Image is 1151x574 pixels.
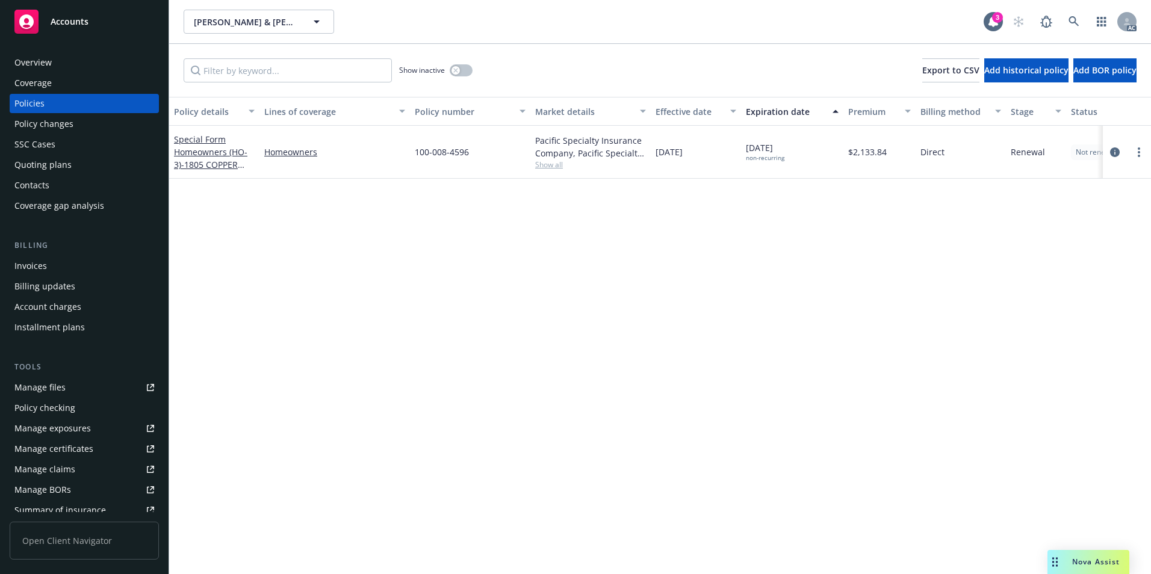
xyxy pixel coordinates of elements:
[1011,105,1048,118] div: Stage
[415,105,512,118] div: Policy number
[10,135,159,154] a: SSC Cases
[14,439,93,458] div: Manage certificates
[184,58,392,82] input: Filter by keyword...
[264,105,392,118] div: Lines of coverage
[14,501,106,520] div: Summary of insurance
[14,196,104,215] div: Coverage gap analysis
[264,146,405,158] a: Homeowners
[399,65,445,75] span: Show inactive
[174,105,241,118] div: Policy details
[843,97,916,126] button: Premium
[1072,557,1120,567] span: Nova Assist
[10,239,159,252] div: Billing
[184,10,334,34] button: [PERSON_NAME] & [PERSON_NAME]
[535,134,646,159] div: Pacific Specialty Insurance Company, Pacific Specialty Insurance Company
[1047,550,1129,574] button: Nova Assist
[10,318,159,337] a: Installment plans
[1047,550,1063,574] div: Drag to move
[1034,10,1058,34] a: Report a Bug
[10,480,159,499] a: Manage BORs
[1007,10,1031,34] a: Start snowing
[14,460,75,479] div: Manage claims
[10,460,159,479] a: Manage claims
[656,105,723,118] div: Effective date
[651,97,741,126] button: Effective date
[848,105,898,118] div: Premium
[14,398,75,418] div: Policy checking
[746,105,825,118] div: Expiration date
[14,256,47,276] div: Invoices
[1006,97,1066,126] button: Stage
[984,58,1069,82] button: Add historical policy
[14,318,85,337] div: Installment plans
[1132,145,1146,159] a: more
[922,58,979,82] button: Export to CSV
[1108,145,1122,159] a: circleInformation
[920,105,988,118] div: Billing method
[1011,146,1045,158] span: Renewal
[10,378,159,397] a: Manage files
[14,419,91,438] div: Manage exposures
[10,297,159,316] a: Account charges
[746,154,784,162] div: non-recurring
[10,361,159,373] div: Tools
[10,419,159,438] a: Manage exposures
[10,94,159,113] a: Policies
[1076,147,1121,158] span: Not renewing
[14,480,71,499] div: Manage BORs
[14,114,73,134] div: Policy changes
[14,135,55,154] div: SSC Cases
[14,378,66,397] div: Manage files
[10,196,159,215] a: Coverage gap analysis
[1090,10,1114,34] a: Switch app
[530,97,651,126] button: Market details
[656,146,683,158] span: [DATE]
[169,97,259,126] button: Policy details
[194,16,298,28] span: [PERSON_NAME] & [PERSON_NAME]
[14,73,52,93] div: Coverage
[10,176,159,195] a: Contacts
[848,146,887,158] span: $2,133.84
[1073,64,1137,76] span: Add BOR policy
[14,297,81,316] div: Account charges
[174,159,250,208] span: - 1805 COPPER LANTERN DR, [GEOGRAPHIC_DATA]
[410,97,530,126] button: Policy number
[535,105,633,118] div: Market details
[10,522,159,560] span: Open Client Navigator
[1071,105,1144,118] div: Status
[10,501,159,520] a: Summary of insurance
[1073,58,1137,82] button: Add BOR policy
[992,12,1003,23] div: 3
[10,398,159,418] a: Policy checking
[14,277,75,296] div: Billing updates
[14,53,52,72] div: Overview
[10,114,159,134] a: Policy changes
[10,439,159,458] a: Manage certificates
[14,176,49,195] div: Contacts
[10,256,159,276] a: Invoices
[174,134,250,208] a: Special Form Homeowners (HO-3)
[10,73,159,93] a: Coverage
[14,155,72,174] div: Quoting plans
[10,53,159,72] a: Overview
[922,64,979,76] span: Export to CSV
[415,146,469,158] span: 100-008-4596
[51,17,88,26] span: Accounts
[259,97,410,126] button: Lines of coverage
[1062,10,1086,34] a: Search
[14,94,45,113] div: Policies
[535,159,646,170] span: Show all
[984,64,1069,76] span: Add historical policy
[746,141,784,162] span: [DATE]
[10,5,159,39] a: Accounts
[920,146,945,158] span: Direct
[741,97,843,126] button: Expiration date
[10,155,159,174] a: Quoting plans
[10,277,159,296] a: Billing updates
[916,97,1006,126] button: Billing method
